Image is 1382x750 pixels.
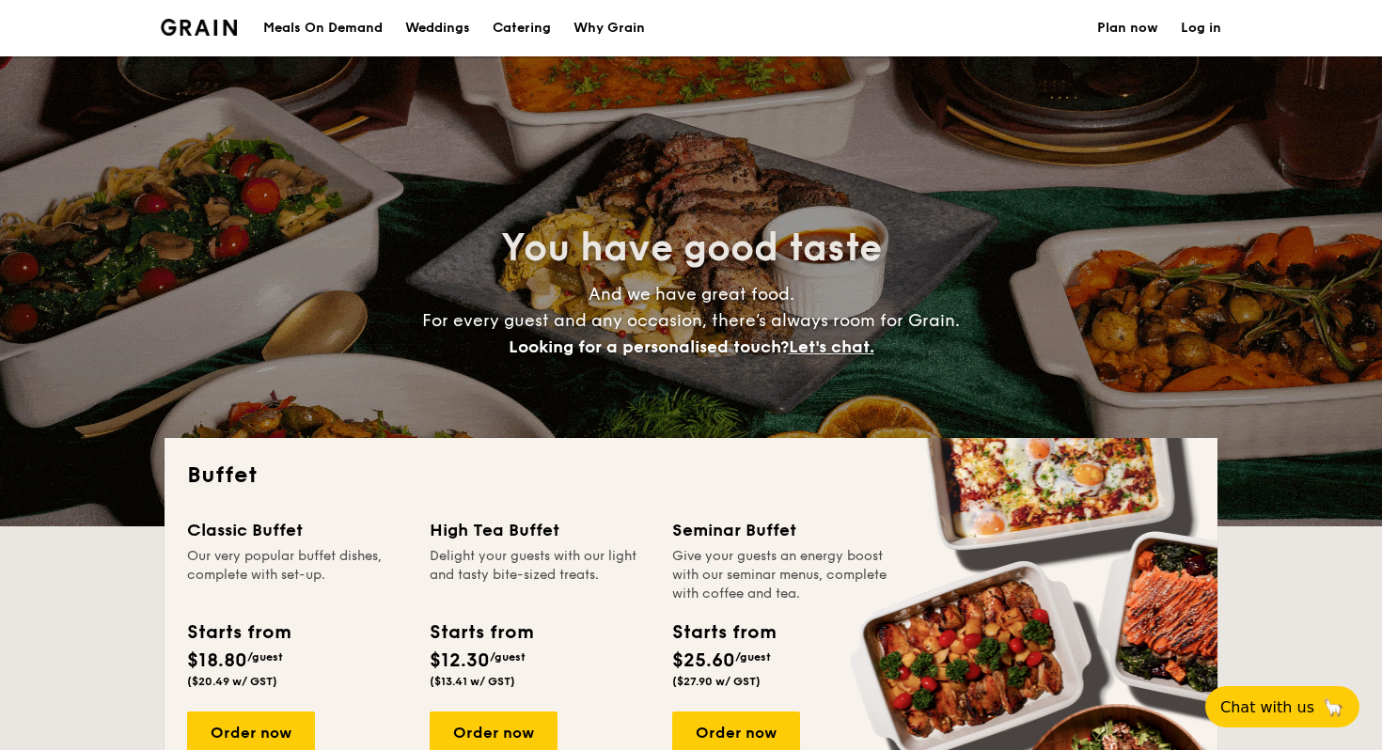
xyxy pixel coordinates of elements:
span: /guest [247,650,283,664]
span: Looking for a personalised touch? [509,336,789,357]
div: Starts from [672,618,775,647]
div: Starts from [430,618,532,647]
span: ($20.49 w/ GST) [187,675,277,688]
div: Delight your guests with our light and tasty bite-sized treats. [430,547,650,603]
span: Let's chat. [789,336,874,357]
span: ($13.41 w/ GST) [430,675,515,688]
div: Seminar Buffet [672,517,892,543]
span: $12.30 [430,649,490,672]
div: Our very popular buffet dishes, complete with set-up. [187,547,407,603]
span: /guest [490,650,526,664]
div: Give your guests an energy boost with our seminar menus, complete with coffee and tea. [672,547,892,603]
span: /guest [735,650,771,664]
span: Chat with us [1220,698,1314,716]
span: 🦙 [1322,696,1344,718]
span: $25.60 [672,649,735,672]
h2: Buffet [187,461,1195,491]
span: You have good taste [501,226,882,271]
img: Grain [161,19,237,36]
a: Logotype [161,19,237,36]
button: Chat with us🦙 [1205,686,1359,727]
div: Starts from [187,618,290,647]
span: $18.80 [187,649,247,672]
div: High Tea Buffet [430,517,650,543]
span: ($27.90 w/ GST) [672,675,761,688]
div: Classic Buffet [187,517,407,543]
span: And we have great food. For every guest and any occasion, there’s always room for Grain. [422,284,960,357]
